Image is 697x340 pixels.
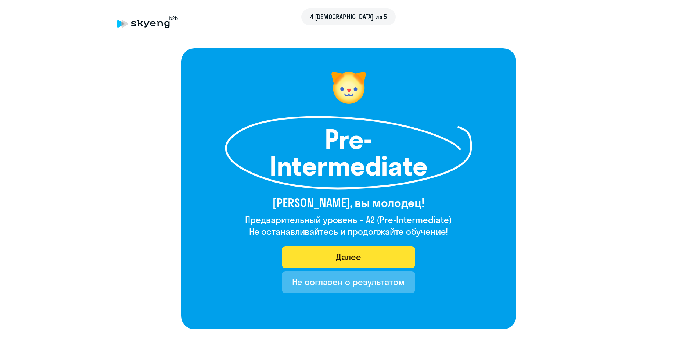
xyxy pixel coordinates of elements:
[282,246,415,268] button: Далее
[292,276,405,288] div: Не согласен с результатом
[310,12,387,22] span: 4 [DEMOGRAPHIC_DATA] из 5
[282,271,415,293] button: Не согласен с результатом
[245,226,452,237] h4: Не останавливайтесь и продолжайте обучение!
[245,195,452,210] h3: [PERSON_NAME], вы молодец!
[336,251,361,263] div: Далее
[327,66,371,110] img: level
[245,214,452,226] h4: Предварительный уровень – A2 (Pre-Intermediate)
[264,126,433,179] h1: Pre-Intermediate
